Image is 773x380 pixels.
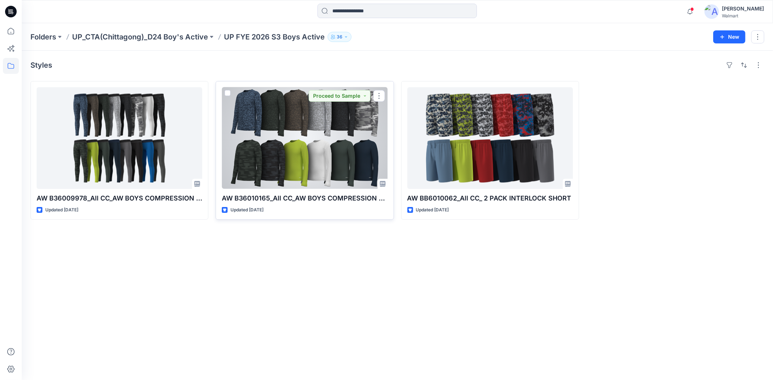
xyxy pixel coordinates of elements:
p: Updated [DATE] [230,206,263,214]
a: AW B36010165_All CC_AW BOYS COMPRESSION TOP [222,87,387,189]
p: Updated [DATE] [45,206,78,214]
p: Updated [DATE] [416,206,449,214]
div: Walmart [722,13,764,18]
a: AW BB6010062_All CC_ 2 PACK INTERLOCK SHORT [407,87,573,189]
a: Folders [30,32,56,42]
img: avatar [705,4,719,19]
div: [PERSON_NAME] [722,4,764,13]
h4: Styles [30,61,52,69]
button: 36 [328,32,352,42]
p: AW B36010165_All CC_AW BOYS COMPRESSION TOP [222,193,387,203]
a: UP_CTA(Chittagong)_D24 Boy's Active [72,32,208,42]
button: New [713,30,745,43]
a: AW B36009978_All CC_AW BOYS COMPRESSION BOTTOM [37,87,202,189]
p: UP FYE 2026 S3 Boys Active [224,32,325,42]
p: AW B36009978_All CC_AW BOYS COMPRESSION BOTTOM [37,193,202,203]
p: AW BB6010062_All CC_ 2 PACK INTERLOCK SHORT [407,193,573,203]
p: 36 [337,33,342,41]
